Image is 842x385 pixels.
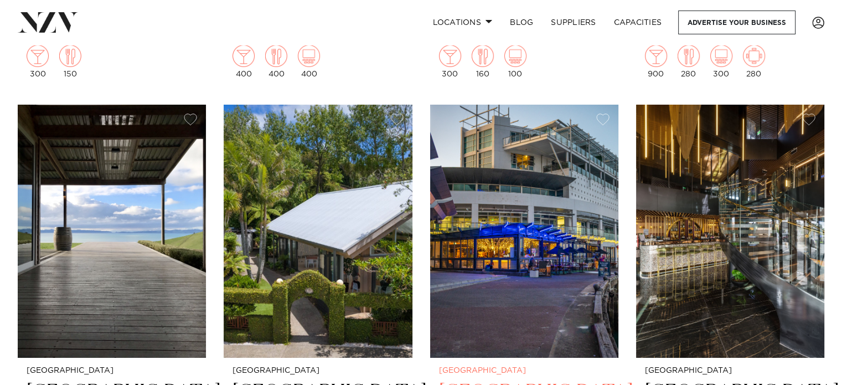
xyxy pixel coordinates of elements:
[298,45,320,78] div: 400
[298,45,320,67] img: theatre.png
[233,45,255,67] img: cocktail.png
[265,45,287,67] img: dining.png
[27,45,49,67] img: cocktail.png
[27,45,49,78] div: 300
[27,367,197,375] small: [GEOGRAPHIC_DATA]
[265,45,287,78] div: 400
[710,45,732,78] div: 300
[645,45,667,78] div: 900
[678,45,700,78] div: 280
[18,12,78,32] img: nzv-logo.png
[542,11,605,34] a: SUPPLIERS
[423,11,501,34] a: Locations
[645,367,815,375] small: [GEOGRAPHIC_DATA]
[59,45,81,78] div: 150
[472,45,494,78] div: 160
[501,11,542,34] a: BLOG
[472,45,494,67] img: dining.png
[233,367,403,375] small: [GEOGRAPHIC_DATA]
[59,45,81,67] img: dining.png
[678,11,795,34] a: Advertise your business
[439,45,461,67] img: cocktail.png
[439,367,609,375] small: [GEOGRAPHIC_DATA]
[645,45,667,67] img: cocktail.png
[439,45,461,78] div: 300
[233,45,255,78] div: 400
[504,45,526,67] img: theatre.png
[743,45,765,67] img: meeting.png
[743,45,765,78] div: 280
[678,45,700,67] img: dining.png
[605,11,671,34] a: Capacities
[710,45,732,67] img: theatre.png
[504,45,526,78] div: 100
